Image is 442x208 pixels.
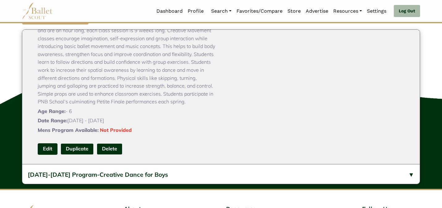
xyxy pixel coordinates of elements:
a: Settings [364,5,389,18]
a: Duplicate [61,143,94,155]
span: Not Provided [100,127,132,133]
button: Delete [97,143,122,155]
button: [DATE]-[DATE] Program-Creative Dance for Boys [22,164,420,185]
span: Mens Program Available: [38,127,99,133]
a: Dashboard [154,5,185,18]
p: - 6 [38,107,216,115]
a: Advertise [303,5,331,18]
a: Edit [38,143,57,155]
span: Age Range: [38,108,66,114]
p: Children must be [DEMOGRAPHIC_DATA] by [DATE] of the current school year. No audition required. C... [38,11,216,106]
a: Log Out [394,5,420,17]
a: Resources [331,5,364,18]
span: Date Range: [38,117,67,123]
span: [DATE]-[DATE] Program-Creative Dance for Boys [28,171,168,178]
a: Store [285,5,303,18]
a: Favorites/Compare [234,5,285,18]
a: Profile [185,5,206,18]
p: [DATE] - [DATE] [38,117,216,125]
a: Search [209,5,234,18]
